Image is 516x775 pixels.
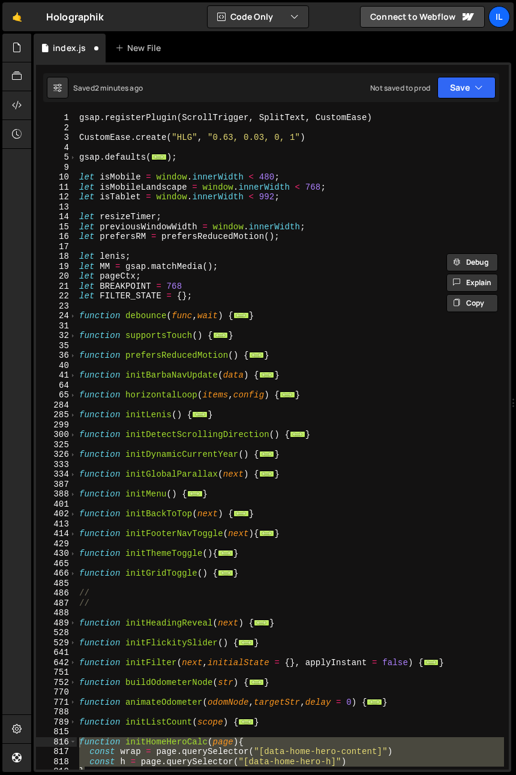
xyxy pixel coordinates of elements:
[36,242,77,252] div: 17
[370,83,430,93] div: Not saved to prod
[36,172,77,182] div: 10
[36,390,77,400] div: 65
[36,152,77,163] div: 5
[446,253,498,271] button: Debug
[36,658,77,668] div: 642
[280,391,295,398] span: ...
[36,430,77,440] div: 300
[36,499,77,510] div: 401
[218,570,233,576] span: ...
[36,698,77,708] div: 771
[36,599,77,609] div: 487
[36,351,77,361] div: 36
[367,698,382,705] span: ...
[36,509,77,519] div: 402
[36,420,77,430] div: 299
[259,471,275,477] span: ...
[36,450,77,460] div: 326
[238,639,254,645] span: ...
[36,163,77,173] div: 9
[213,332,229,339] span: ...
[36,301,77,312] div: 23
[290,431,305,438] span: ...
[36,668,77,678] div: 751
[446,294,498,312] button: Copy
[36,133,77,143] div: 3
[36,212,77,222] div: 14
[233,312,249,319] span: ...
[36,579,77,589] div: 485
[36,727,77,737] div: 815
[36,400,77,411] div: 284
[259,530,275,537] span: ...
[36,202,77,213] div: 13
[36,737,77,747] div: 816
[259,451,275,457] span: ...
[36,480,77,490] div: 387
[36,282,77,292] div: 21
[36,529,77,539] div: 414
[36,559,77,569] div: 465
[46,10,104,24] div: Holographik
[36,252,77,262] div: 18
[36,271,77,282] div: 20
[187,490,203,497] span: ...
[36,440,77,450] div: 325
[446,274,498,292] button: Explain
[36,361,77,371] div: 40
[192,411,208,418] span: ...
[36,123,77,133] div: 2
[115,42,166,54] div: New File
[249,352,265,358] span: ...
[424,659,439,665] span: ...
[437,77,496,98] button: Save
[73,83,143,93] div: Saved
[208,6,308,28] button: Code Only
[36,113,77,123] div: 1
[95,83,143,93] div: 2 minutes ago
[36,232,77,242] div: 16
[53,42,86,54] div: index.js
[36,311,77,321] div: 24
[36,638,77,648] div: 529
[36,608,77,618] div: 488
[36,539,77,549] div: 429
[36,717,77,728] div: 789
[36,381,77,391] div: 64
[36,370,77,381] div: 41
[36,549,77,559] div: 430
[488,6,510,28] a: Il
[2,2,32,31] a: 🤙
[36,331,77,341] div: 32
[36,519,77,529] div: 413
[36,707,77,717] div: 788
[238,718,254,725] span: ...
[151,154,167,160] span: ...
[36,291,77,301] div: 22
[36,182,77,193] div: 11
[259,372,275,378] span: ...
[36,687,77,698] div: 770
[36,588,77,599] div: 486
[254,619,269,626] span: ...
[36,678,77,688] div: 752
[36,648,77,658] div: 641
[36,222,77,232] div: 15
[36,192,77,202] div: 12
[36,410,77,420] div: 285
[36,341,77,351] div: 35
[360,6,485,28] a: Connect to Webflow
[36,262,77,272] div: 19
[36,568,77,579] div: 466
[249,678,265,685] span: ...
[233,510,249,517] span: ...
[218,550,233,556] span: ...
[36,460,77,470] div: 333
[36,757,77,767] div: 818
[36,143,77,153] div: 4
[36,628,77,638] div: 528
[36,618,77,629] div: 489
[36,321,77,331] div: 31
[36,747,77,757] div: 817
